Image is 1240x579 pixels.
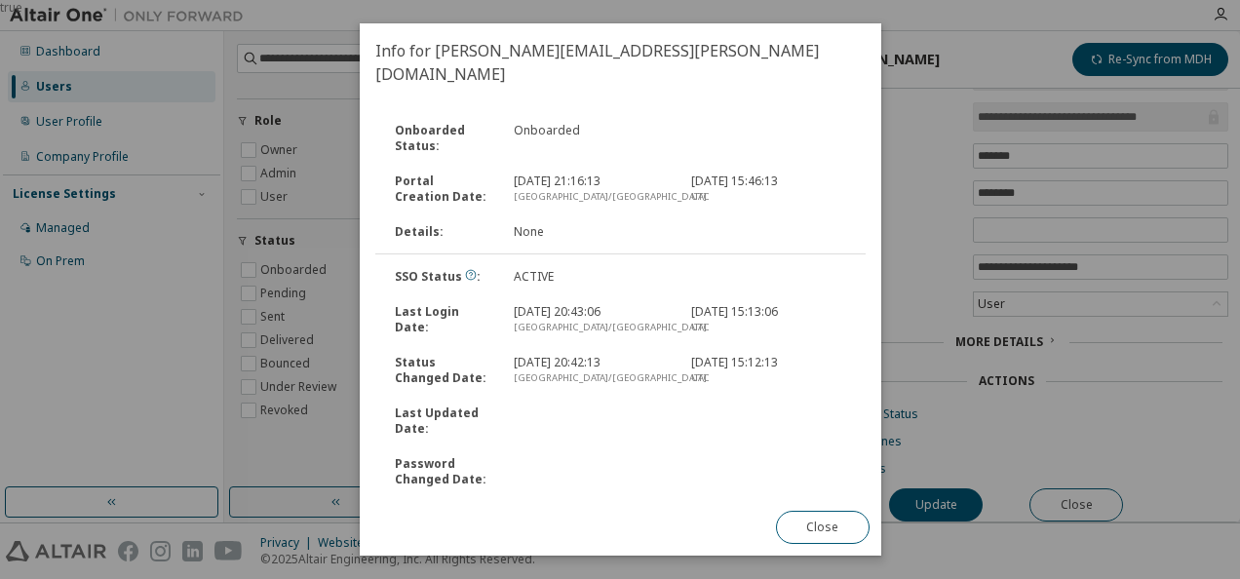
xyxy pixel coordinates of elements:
div: [DATE] 20:42:13 [501,355,678,386]
div: [DATE] 15:46:13 [679,174,857,205]
div: Last Login Date : [383,304,502,335]
div: Password Changed Date : [383,456,502,487]
div: [DATE] 15:12:13 [679,355,857,386]
div: UTC [691,370,845,386]
div: [DATE] 20:43:06 [501,304,678,335]
div: [GEOGRAPHIC_DATA]/[GEOGRAPHIC_DATA] [513,370,667,386]
div: Onboarded Status : [383,123,502,154]
div: ACTIVE [501,269,678,285]
div: Onboarded [501,123,678,154]
div: UTC [691,189,845,205]
div: SSO Status : [383,269,502,285]
h2: Info for [PERSON_NAME][EMAIL_ADDRESS][PERSON_NAME][DOMAIN_NAME] [360,23,881,101]
div: None [501,224,678,240]
div: Last Updated Date : [383,405,502,437]
div: [DATE] 15:13:06 [679,304,857,335]
div: Status Changed Date : [383,355,502,386]
div: Portal Creation Date : [383,174,502,205]
div: Details : [383,224,502,240]
button: Close [775,511,869,544]
div: [GEOGRAPHIC_DATA]/[GEOGRAPHIC_DATA] [513,320,667,335]
div: UTC [691,320,845,335]
div: [DATE] 21:16:13 [501,174,678,205]
div: [GEOGRAPHIC_DATA]/[GEOGRAPHIC_DATA] [513,189,667,205]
